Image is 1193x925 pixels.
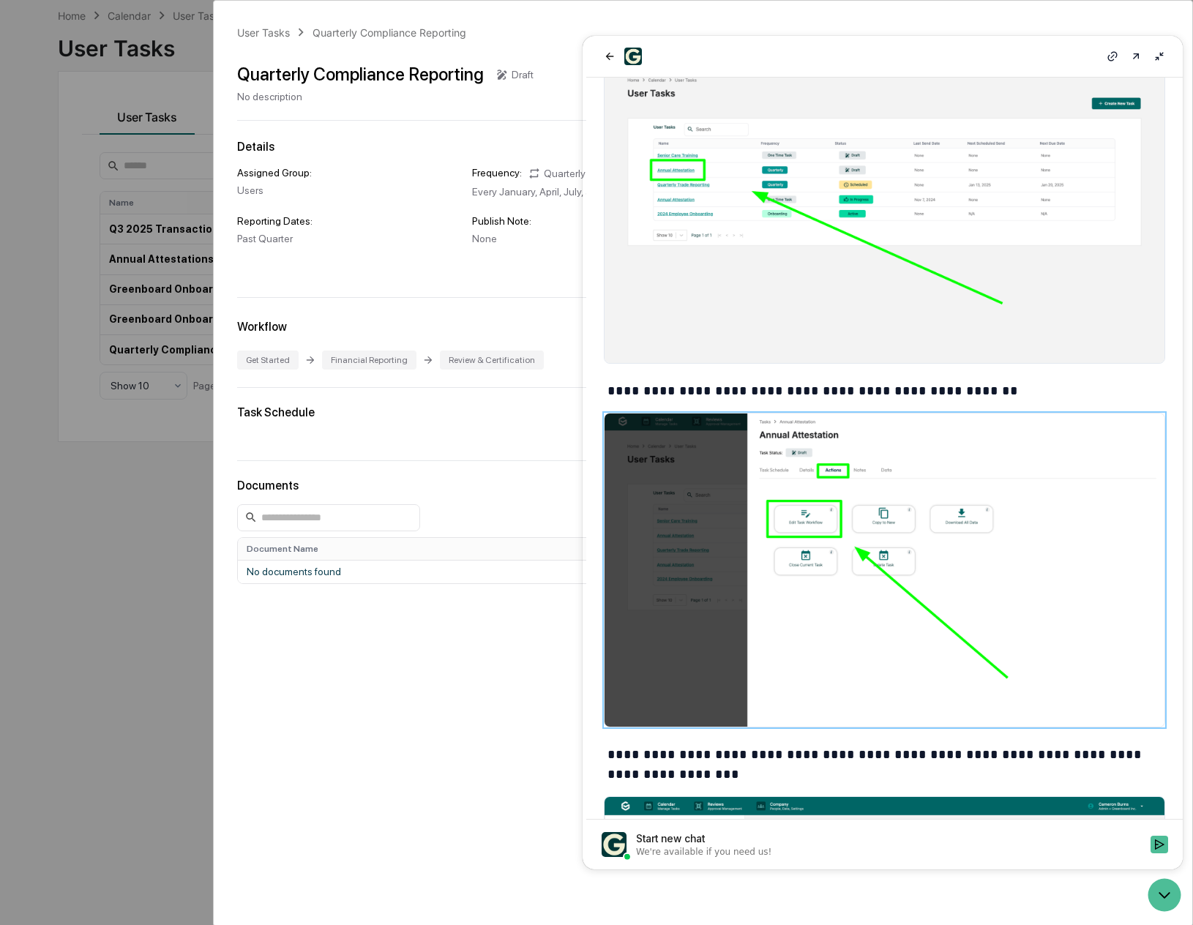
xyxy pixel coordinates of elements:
div: None [472,233,695,244]
div: Quarterly [528,167,586,180]
div: Quarterly Compliance Reporting [313,26,466,39]
div: Frequency: [472,167,522,180]
iframe: Open customer support [1146,877,1186,916]
div: Task Schedule [237,405,929,419]
div: User Tasks [237,26,290,39]
div: Users [237,184,460,196]
div: No description [237,91,534,102]
div: Workflow [237,320,287,334]
div: Financial Reporting [322,351,416,370]
div: Details [237,140,274,154]
div: Reporting Dates: [237,215,460,227]
div: Documents [237,479,929,493]
div: Review & Certification [440,351,544,370]
div: Every January, April, July, and October on the 1st [472,186,695,198]
div: Get Started [237,351,299,370]
div: Past Quarter [237,233,460,244]
th: Document Name [238,538,621,560]
td: No documents found [238,560,928,583]
div: Quarterly Compliance Reporting [237,64,484,85]
div: Assigned Group: [237,167,460,179]
div: Publish Note: [472,215,695,227]
iframe: Customer support window [586,36,1183,869]
div: Draft [512,69,534,80]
